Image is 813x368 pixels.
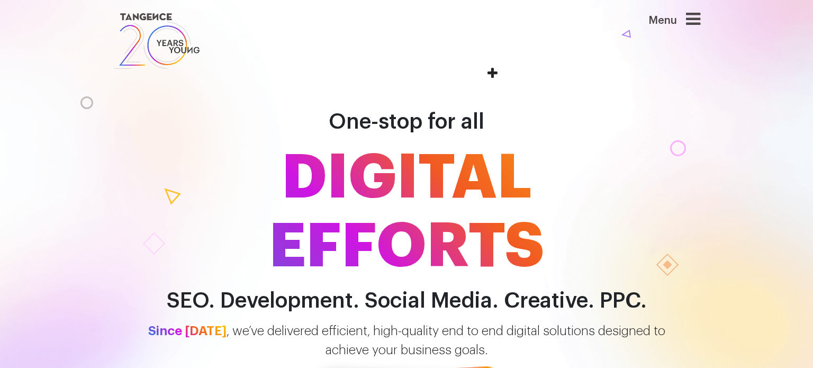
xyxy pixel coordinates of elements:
span: Since [DATE] [148,325,227,337]
span: One-stop for all [329,111,484,132]
h2: SEO. Development. Social Media. Creative. PPC. [105,289,708,313]
p: , we’ve delivered efficient, high-quality end to end digital solutions designed to achieve your b... [105,321,708,360]
span: DIGITAL EFFORTS [105,143,708,281]
img: logo SVG [113,11,201,71]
